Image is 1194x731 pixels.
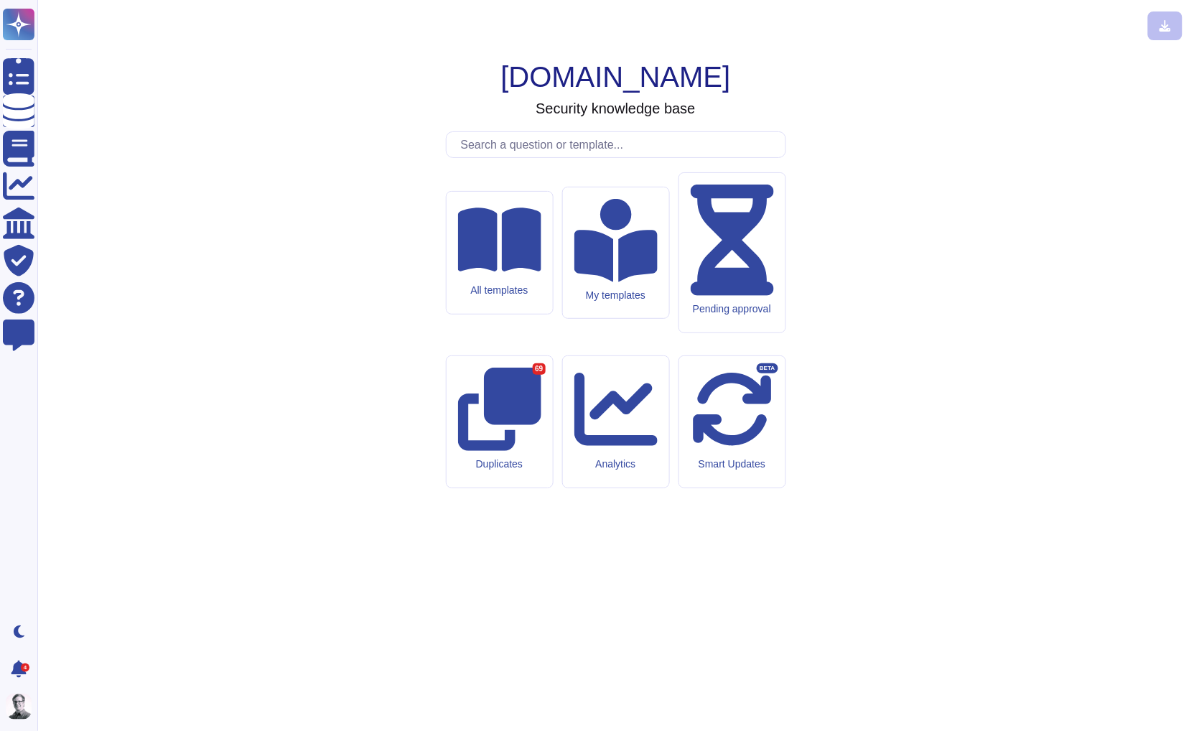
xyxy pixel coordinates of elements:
img: user [6,694,32,720]
div: Duplicates [458,458,541,470]
h3: Security knowledge base [536,100,695,117]
button: user [3,691,42,722]
h1: [DOMAIN_NAME] [500,60,730,94]
input: Search a question or template... [454,132,785,157]
div: 4 [21,664,29,672]
div: Pending approval [691,303,774,315]
div: Analytics [574,458,658,470]
div: My templates [574,289,658,302]
div: Smart Updates [691,458,774,470]
div: 69 [533,363,545,375]
div: All templates [458,284,541,297]
div: BETA [757,363,778,373]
